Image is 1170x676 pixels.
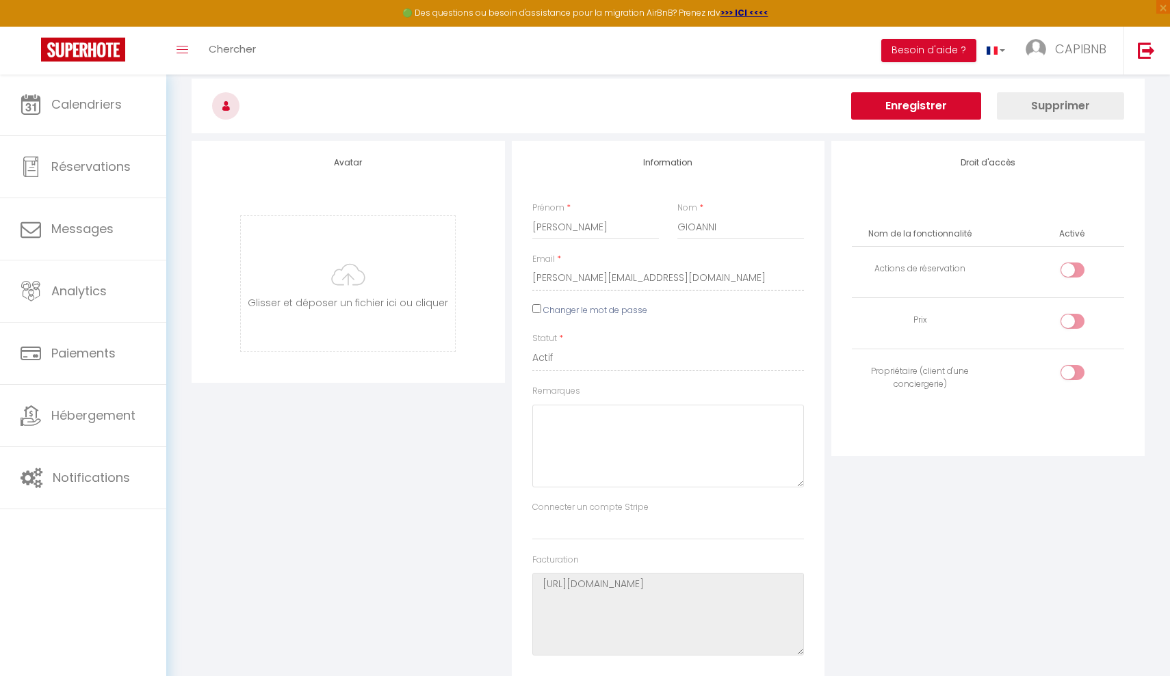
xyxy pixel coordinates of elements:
a: >>> ICI <<<< [720,7,768,18]
label: Prénom [532,202,564,215]
span: Paiements [51,344,116,362]
span: Notifications [53,469,130,486]
div: Actions de réservation [857,262,983,275]
a: Chercher [198,27,266,75]
label: Email [532,253,555,266]
a: ... CAPIBNB [1015,27,1123,75]
h4: Information [532,158,805,167]
button: Supprimer [997,92,1124,120]
label: Facturation [532,554,579,567]
div: Propriétaire (client d'une conciergerie) [857,365,983,391]
label: Nom [677,202,697,215]
label: Remarques [532,385,580,398]
button: Besoin d'aide ? [881,39,976,62]
label: Connecter un compte Stripe [532,501,649,514]
span: Messages [51,220,114,237]
label: Changer le mot de passe [543,304,647,317]
span: Calendriers [51,96,122,113]
span: Chercher [209,42,256,56]
img: Super Booking [41,38,125,62]
label: Statut [532,332,557,345]
div: Prix [857,314,983,327]
h4: Droit d'accès [852,158,1124,167]
button: Enregistrer [851,92,981,120]
span: Analytics [51,282,107,299]
img: ... [1026,39,1046,59]
span: Réservations [51,158,131,175]
th: Nom de la fonctionnalité [852,222,988,246]
span: Hébergement [51,407,135,424]
img: logout [1138,42,1155,59]
span: CAPIBNB [1055,40,1106,57]
h4: Avatar [212,158,484,167]
th: Activé [1054,222,1090,246]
